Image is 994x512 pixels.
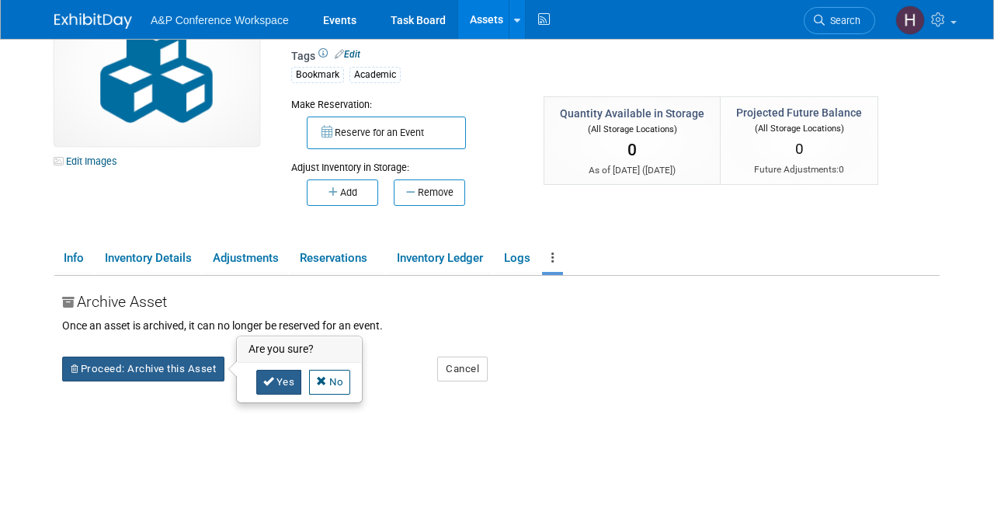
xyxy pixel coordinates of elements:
[839,164,844,175] span: 0
[495,245,539,272] a: Logs
[54,245,92,272] a: Info
[62,318,940,333] div: Once an asset is archived, it can no longer be reserved for an event.
[291,48,874,93] div: Tags
[825,15,860,26] span: Search
[645,165,673,176] span: [DATE]
[627,141,637,159] span: 0
[203,245,287,272] a: Adjustments
[291,67,344,83] div: Bookmark
[291,149,520,175] div: Adjust Inventory in Storage:
[349,67,401,83] div: Academic
[394,179,465,206] button: Remove
[736,105,862,120] div: Projected Future Balance
[62,357,224,381] button: Proceed: Archive this Asset
[96,245,200,272] a: Inventory Details
[309,370,350,395] a: No
[335,49,360,60] a: Edit
[62,291,940,318] div: Archive Asset
[291,96,520,112] div: Make Reservation:
[560,121,704,136] div: (All Storage Locations)
[54,13,132,29] img: ExhibitDay
[736,120,862,135] div: (All Storage Locations)
[736,163,862,176] div: Future Adjustments:
[388,245,492,272] a: Inventory Ledger
[290,245,384,272] a: Reservations
[895,5,925,35] img: Hannah Siegel
[238,337,362,362] h3: Are you sure?
[437,357,488,381] button: Cancel
[54,152,123,171] a: Edit Images
[560,164,704,177] div: As of [DATE] ( )
[151,14,289,26] span: A&P Conference Workspace
[795,140,804,158] span: 0
[804,7,875,34] a: Search
[307,179,378,206] button: Add
[256,370,302,395] a: Yes
[560,106,704,121] div: Quantity Available in Storage
[307,117,466,149] button: Reserve for an Event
